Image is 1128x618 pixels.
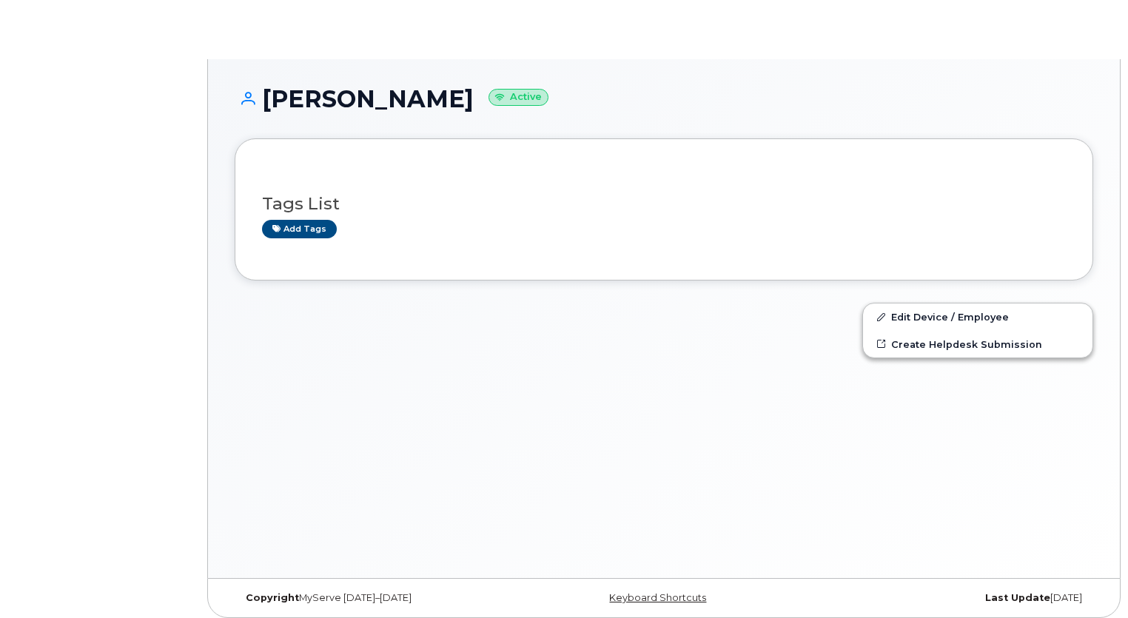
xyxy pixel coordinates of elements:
[235,592,521,604] div: MyServe [DATE]–[DATE]
[863,331,1092,357] a: Create Helpdesk Submission
[863,303,1092,330] a: Edit Device / Employee
[235,86,1093,112] h1: [PERSON_NAME]
[489,89,548,106] small: Active
[262,220,337,238] a: Add tags
[985,592,1050,603] strong: Last Update
[262,195,1066,213] h3: Tags List
[246,592,299,603] strong: Copyright
[609,592,706,603] a: Keyboard Shortcuts
[807,592,1093,604] div: [DATE]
